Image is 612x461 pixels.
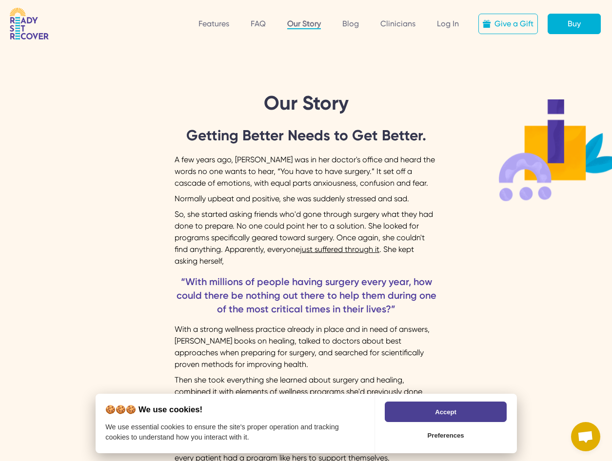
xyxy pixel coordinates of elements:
[342,19,359,28] a: Blog
[568,18,581,30] div: Buy
[198,19,229,28] a: Features
[175,324,438,370] div: With a strong wellness practice already in place and in need of answers, [PERSON_NAME] books on h...
[300,245,379,254] div: just suffered through it
[571,422,600,451] a: Open chat
[96,405,375,414] h2: 🍪🍪🍪 We use cookies!
[287,19,321,29] a: Our Story
[175,374,438,409] div: Then she took everything she learned about surgery and healing, combined it with elements of well...
[175,245,414,266] div: . She kept asking herself,
[175,209,438,267] div: So, she started asking friends who'd gone through surgery what they had done to prepare. No one c...
[385,402,506,422] button: Accept
[437,19,459,28] a: Log In
[251,19,266,28] a: FAQ
[494,18,533,30] div: Give a Gift
[105,423,338,442] div: We use essential cookies to ensure the site's proper operation and tracking cookies to understand...
[478,14,538,34] a: Give a Gift
[548,14,601,34] a: Buy
[380,19,415,28] a: Clinicians
[175,275,438,316] div: “With millions of people having surgery every year, how could there be nothing out there to help ...
[264,94,349,113] h1: Our Story
[385,425,506,445] button: Preferences
[8,127,604,144] div: Getting Better Needs to Get Better.
[96,394,517,453] div: CookieChimp
[10,8,49,40] img: RSR
[175,193,438,205] div: Normally upbeat and positive, she was suddenly stressed and sad.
